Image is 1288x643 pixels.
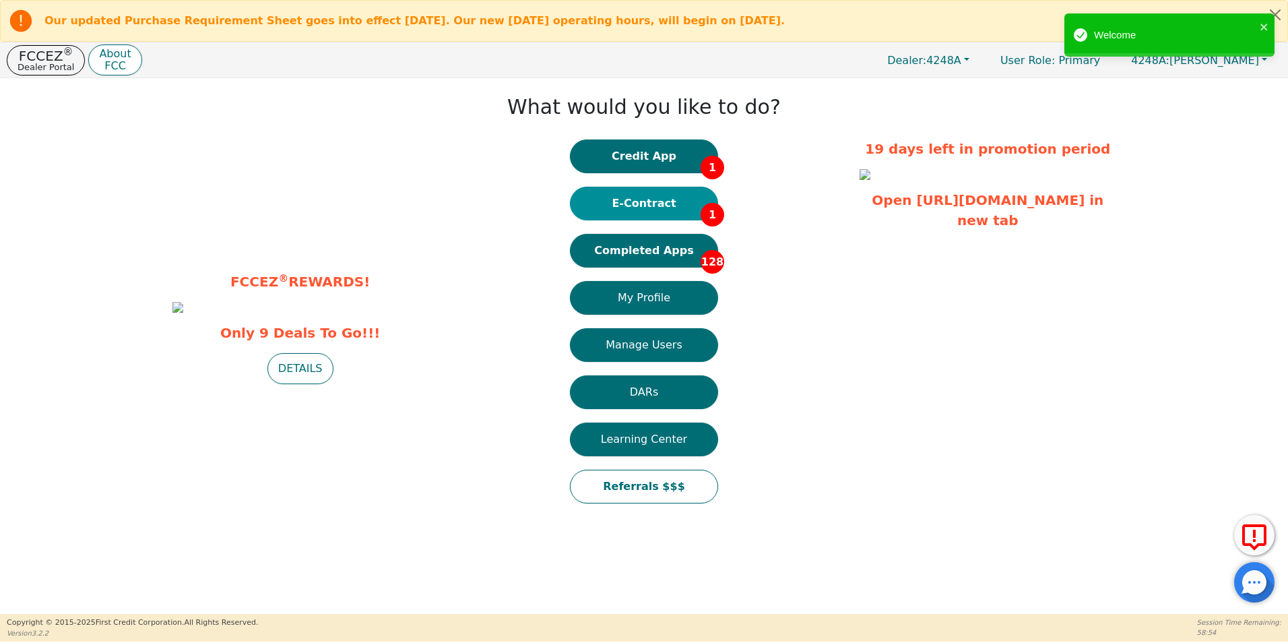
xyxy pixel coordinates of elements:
[701,203,724,226] span: 1
[1197,617,1281,627] p: Session Time Remaining:
[7,617,258,629] p: Copyright © 2015- 2025 First Credit Corporation.
[570,423,718,456] button: Learning Center
[1197,627,1281,638] p: 58:54
[873,50,984,71] button: Dealer:4248A
[570,328,718,362] button: Manage Users
[1263,1,1287,28] button: Close alert
[1131,54,1259,67] span: [PERSON_NAME]
[570,375,718,409] button: DARs
[570,187,718,220] button: E-Contract1
[1094,28,1256,43] div: Welcome
[184,618,258,627] span: All Rights Reserved.
[63,46,73,58] sup: ®
[172,302,183,313] img: 46b84955-234b-48a2-b24c-a1251adecca0
[172,323,428,343] span: Only 9 Deals To Go!!!
[987,47,1114,73] p: Primary
[99,61,131,71] p: FCC
[172,272,428,292] p: FCCEZ REWARDS!
[18,49,74,63] p: FCCEZ
[1000,54,1055,67] span: User Role :
[570,234,718,268] button: Completed Apps128
[99,49,131,59] p: About
[7,628,258,638] p: Version 3.2.2
[44,14,785,27] b: Our updated Purchase Requirement Sheet goes into effect [DATE]. Our new [DATE] operating hours, w...
[278,272,288,284] sup: ®
[570,470,718,503] button: Referrals $$$
[570,281,718,315] button: My Profile
[1131,54,1169,67] span: 4248A:
[701,156,724,179] span: 1
[570,140,718,173] button: Credit App1
[872,192,1103,228] a: Open [URL][DOMAIN_NAME] in new tab
[7,45,85,75] button: FCCEZ®Dealer Portal
[1234,515,1275,555] button: Report Error to FCC
[18,63,74,71] p: Dealer Portal
[860,169,870,180] img: cdd10dfb-572f-48c8-b59a-f0b69a618217
[267,353,333,384] button: DETAILS
[88,44,141,76] button: AboutFCC
[701,250,724,274] span: 128
[860,139,1116,159] p: 19 days left in promotion period
[507,95,781,119] h1: What would you like to do?
[887,54,926,67] span: Dealer:
[887,54,961,67] span: 4248A
[987,47,1114,73] a: User Role: Primary
[1260,19,1269,34] button: close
